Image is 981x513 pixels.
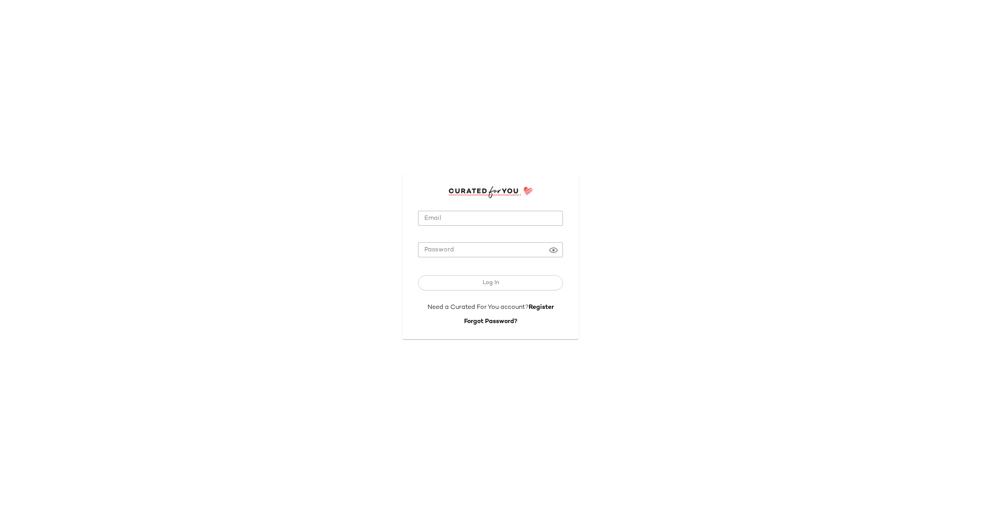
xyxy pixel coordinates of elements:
[464,318,517,325] a: Forgot Password?
[482,280,499,286] span: Log In
[448,186,533,198] img: cfy_login_logo.DGdB1djN.svg
[418,275,563,290] button: Log In
[428,304,529,311] span: Need a Curated For You account?
[529,304,554,311] a: Register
